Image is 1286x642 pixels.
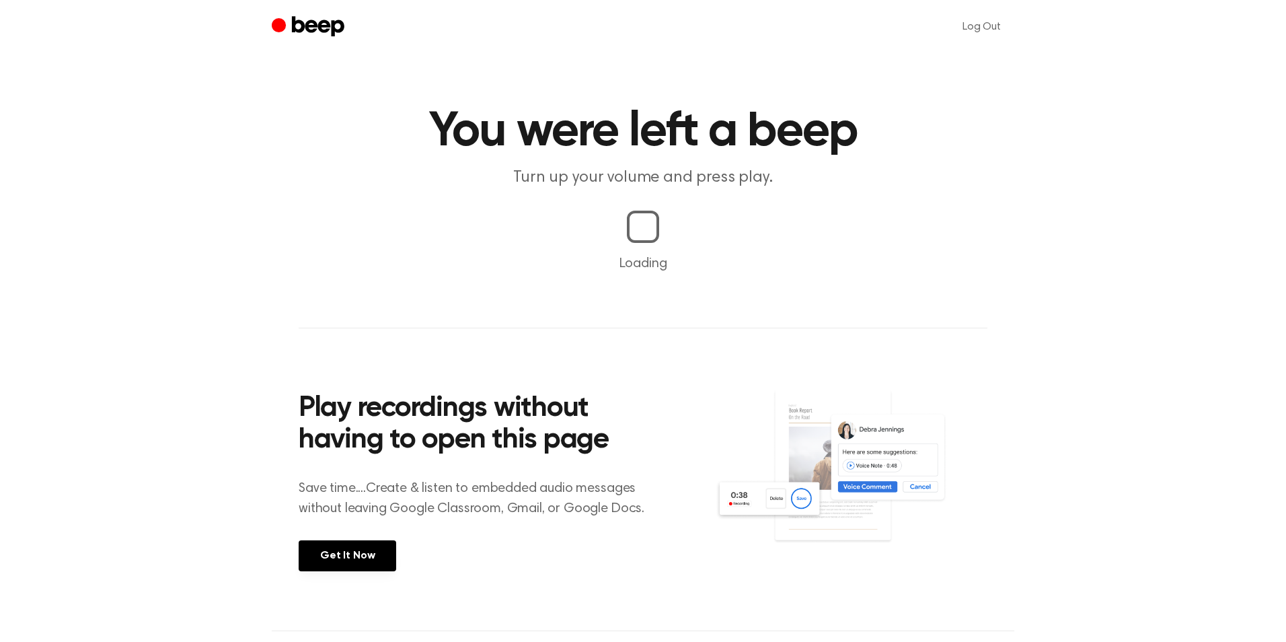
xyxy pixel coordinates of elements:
[299,393,661,457] h2: Play recordings without having to open this page
[16,254,1270,274] p: Loading
[299,540,396,571] a: Get It Now
[385,167,901,189] p: Turn up your volume and press play.
[299,478,661,519] p: Save time....Create & listen to embedded audio messages without leaving Google Classroom, Gmail, ...
[715,389,987,570] img: Voice Comments on Docs and Recording Widget
[299,108,987,156] h1: You were left a beep
[949,11,1014,43] a: Log Out
[272,14,348,40] a: Beep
